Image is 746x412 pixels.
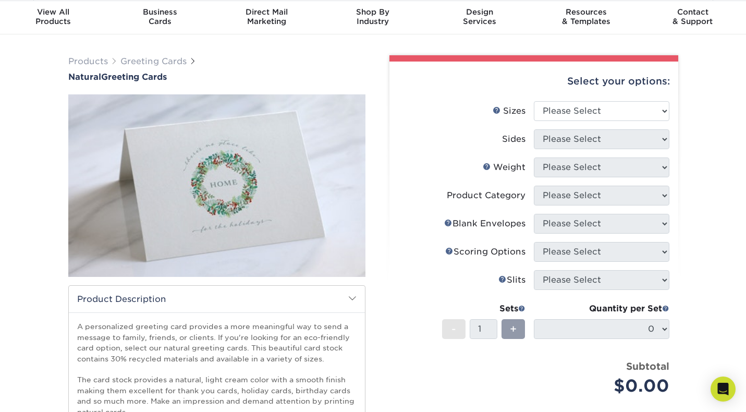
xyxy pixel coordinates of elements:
a: DesignServices [426,1,533,34]
a: Shop ByIndustry [320,1,426,34]
div: & Templates [533,7,639,26]
span: Shop By [320,7,426,17]
div: Sizes [493,105,525,117]
strong: Subtotal [626,360,669,372]
div: Slits [498,274,525,286]
span: Design [426,7,533,17]
span: Contact [640,7,746,17]
div: Blank Envelopes [444,217,525,230]
h1: Greeting Cards [68,72,365,82]
div: Industry [320,7,426,26]
a: Greeting Cards [120,56,187,66]
a: Products [68,56,108,66]
div: Product Category [447,189,525,202]
a: Direct MailMarketing [213,1,320,34]
a: NaturalGreeting Cards [68,72,365,82]
span: + [510,321,517,337]
span: Natural [68,72,101,82]
a: Resources& Templates [533,1,639,34]
div: Sets [442,302,525,315]
span: Business [106,7,213,17]
div: Weight [483,161,525,174]
div: Quantity per Set [534,302,669,315]
div: Select your options: [398,62,670,101]
div: Open Intercom Messenger [711,377,736,402]
a: BusinessCards [106,1,213,34]
div: Sides [502,133,525,146]
span: Direct Mail [213,7,320,17]
a: Contact& Support [640,1,746,34]
div: Cards [106,7,213,26]
div: Marketing [213,7,320,26]
div: & Support [640,7,746,26]
div: $0.00 [542,373,669,398]
h2: Product Description [69,286,365,312]
img: Natural 01 [68,83,365,288]
span: - [451,321,456,337]
div: Services [426,7,533,26]
div: Scoring Options [445,246,525,258]
span: Resources [533,7,639,17]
